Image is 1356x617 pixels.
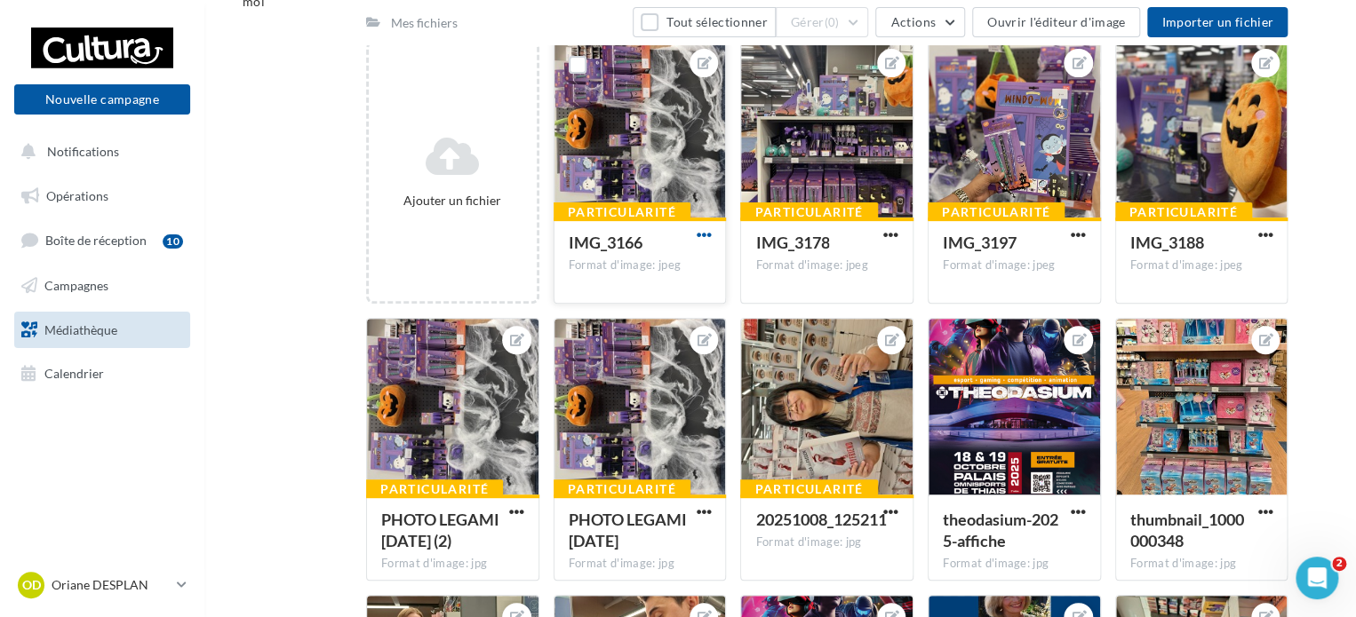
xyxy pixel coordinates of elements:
[11,133,187,170] button: Notifications
[11,355,194,392] a: Calendrier
[740,479,877,499] div: Particularité
[381,510,499,550] span: PHOTO LEGAMI HALLOWEEN (2)
[11,221,194,259] a: Boîte de réception10
[1130,556,1273,572] div: Format d'image: jpg
[45,233,147,248] span: Boîte de réception
[1130,257,1273,273] div: Format d'image: jpeg
[44,321,117,336] span: Médiathèque
[740,202,877,222] div: Particularité
[1147,7,1288,37] button: Importer un fichier
[14,84,190,115] button: Nouvelle campagne
[972,7,1140,37] button: Ouvrir l'éditeur d'image
[569,233,642,252] span: IMG_3166
[52,576,170,594] p: Oriane DESPLAN
[14,568,190,602] a: OD Oriane DESPLAN
[376,192,530,210] div: Ajouter un fichier
[44,366,104,381] span: Calendrier
[46,188,108,203] span: Opérations
[943,233,1017,252] span: IMG_3197
[755,510,886,529] span: 20251008_125211
[11,312,194,349] a: Médiathèque
[47,144,119,159] span: Notifications
[381,556,524,572] div: Format d'image: jpg
[943,556,1086,572] div: Format d'image: jpg
[1296,557,1338,599] iframe: Intercom live chat
[875,7,964,37] button: Actions
[554,202,690,222] div: Particularité
[1332,557,1346,571] span: 2
[44,278,108,293] span: Campagnes
[569,510,687,550] span: PHOTO LEGAMI HALLOWEEN
[391,14,458,32] div: Mes fichiers
[755,233,829,252] span: IMG_3178
[11,267,194,305] a: Campagnes
[928,202,1065,222] div: Particularité
[776,7,869,37] button: Gérer(0)
[11,178,194,215] a: Opérations
[22,576,41,594] span: OD
[1161,14,1273,29] span: Importer un fichier
[755,534,898,550] div: Format d'image: jpg
[1130,510,1244,550] span: thumbnail_1000000348
[554,479,690,499] div: Particularité
[366,479,503,499] div: Particularité
[943,257,1086,273] div: Format d'image: jpeg
[1115,202,1252,222] div: Particularité
[163,234,183,249] div: 10
[825,15,840,29] span: (0)
[633,7,775,37] button: Tout sélectionner
[755,257,898,273] div: Format d'image: jpeg
[890,14,935,29] span: Actions
[569,556,712,572] div: Format d'image: jpg
[1130,233,1204,252] span: IMG_3188
[569,257,712,273] div: Format d'image: jpeg
[943,510,1058,550] span: theodasium-2025-affiche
